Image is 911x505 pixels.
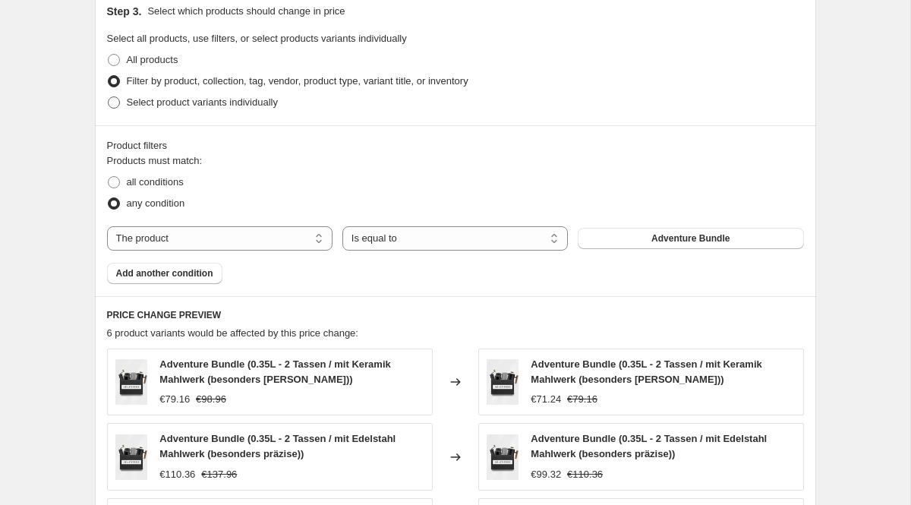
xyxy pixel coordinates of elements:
strike: €110.36 [567,467,603,482]
div: Product filters [107,138,804,153]
p: Select which products should change in price [147,4,345,19]
span: Adventure Bundle (0.35L - 2 Tassen / mit Keramik Mahlwerk (besonders [PERSON_NAME])) [159,358,390,385]
div: €71.24 [531,392,561,407]
div: €110.36 [159,467,195,482]
span: Select product variants individually [127,96,278,108]
div: €99.32 [531,467,561,482]
span: Adventure Bundle (0.35L - 2 Tassen / mit Edelstahl Mahlwerk (besonders präzise)) [531,433,767,459]
span: any condition [127,197,185,209]
span: Products must match: [107,155,203,166]
img: Adventure_Bundle_mit_Kaffeemuehle_Keramik_Mahlwerk_Thermo_French_Press_Tassen_und_Outdoor_Kaffee_... [487,434,519,480]
span: Adventure Bundle (0.35L - 2 Tassen / mit Keramik Mahlwerk (besonders [PERSON_NAME])) [531,358,761,385]
button: Add another condition [107,263,222,284]
span: Adventure Bundle (0.35L - 2 Tassen / mit Edelstahl Mahlwerk (besonders präzise)) [159,433,396,459]
button: Adventure Bundle [578,228,803,249]
strike: €79.16 [567,392,597,407]
span: Adventure Bundle [651,232,730,245]
img: Adventure_Bundle_mit_Kaffeemuehle_Keramik_Mahlwerk_Thermo_French_Press_Tassen_und_Outdoor_Kaffee_... [487,359,519,405]
span: Select all products, use filters, or select products variants individually [107,33,407,44]
span: all conditions [127,176,184,188]
img: Adventure_Bundle_mit_Kaffeemuehle_Keramik_Mahlwerk_Thermo_French_Press_Tassen_und_Outdoor_Kaffee_... [115,359,148,405]
h6: PRICE CHANGE PREVIEW [107,309,804,321]
span: Filter by product, collection, tag, vendor, product type, variant title, or inventory [127,75,468,87]
span: Add another condition [116,267,213,279]
span: 6 product variants would be affected by this price change: [107,327,358,339]
h2: Step 3. [107,4,142,19]
span: All products [127,54,178,65]
img: Adventure_Bundle_mit_Kaffeemuehle_Keramik_Mahlwerk_Thermo_French_Press_Tassen_und_Outdoor_Kaffee_... [115,434,148,480]
strike: €137.96 [201,467,237,482]
strike: €98.96 [196,392,226,407]
div: €79.16 [159,392,190,407]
